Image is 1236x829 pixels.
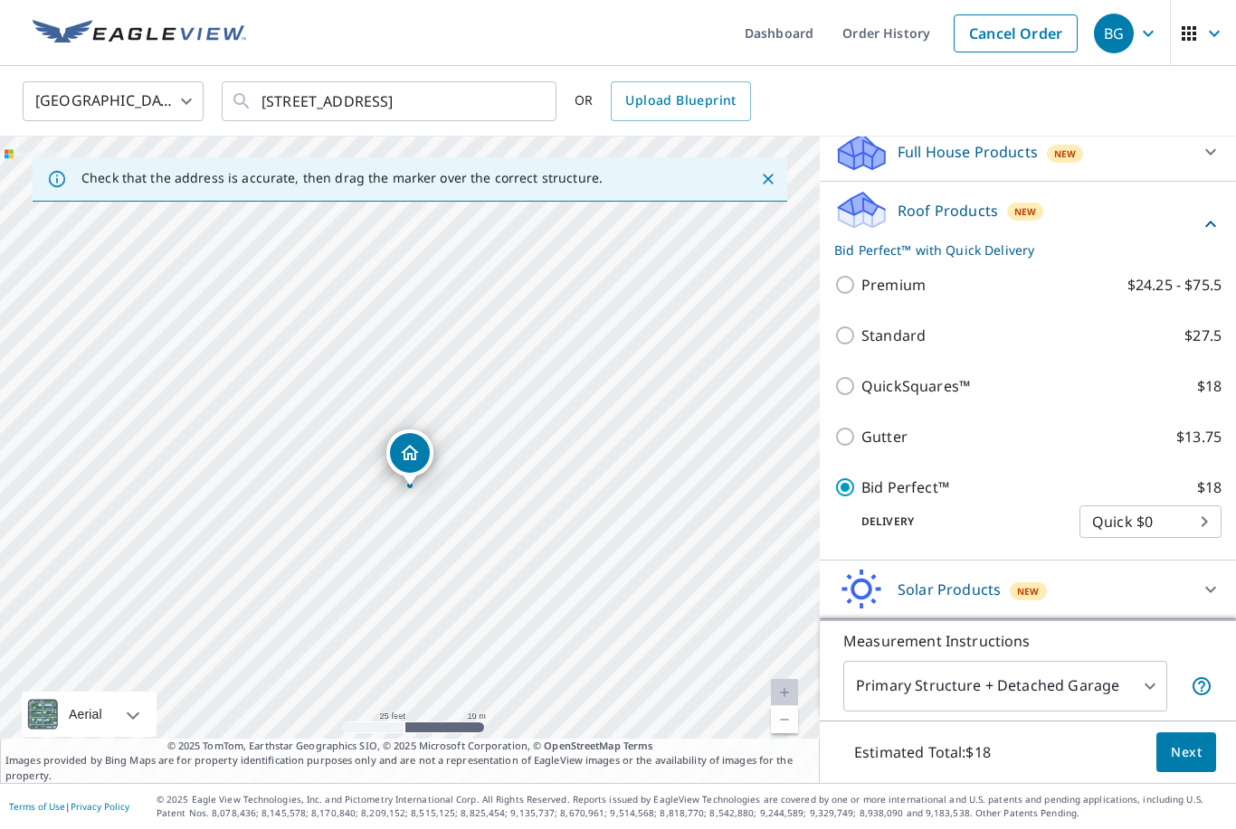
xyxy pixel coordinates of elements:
img: EV Logo [33,20,246,47]
p: Delivery [834,513,1079,530]
a: Current Level 20, Zoom Out [771,706,798,733]
p: Standard [861,325,926,346]
button: Next [1156,732,1216,773]
p: Bid Perfect™ with Quick Delivery [834,240,1200,259]
p: QuickSquares™ [861,375,970,397]
p: $27.5 [1184,325,1222,346]
p: $24.25 - $75.5 [1127,274,1222,296]
p: Estimated Total: $18 [840,732,1005,772]
p: Solar Products [898,579,1001,600]
p: $18 [1197,375,1222,397]
div: Primary Structure + Detached Garage [843,661,1167,711]
div: Dropped pin, building 1, Residential property, 1007 Prospect Ave Wilmington, DE 19808 [386,429,433,485]
div: [GEOGRAPHIC_DATA] [23,76,204,127]
span: New [1017,584,1039,598]
a: Privacy Policy [71,800,129,813]
span: Upload Blueprint [625,89,736,112]
a: Cancel Order [954,14,1078,52]
span: New [1014,204,1036,219]
p: Bid Perfect™ [861,476,949,498]
button: Close [756,167,780,191]
p: $13.75 [1176,426,1222,447]
div: BG [1094,14,1134,53]
p: Measurement Instructions [843,630,1212,652]
div: Full House ProductsNew [834,130,1222,174]
div: Roof ProductsNewBid Perfect™ with Quick Delivery [834,189,1222,259]
a: Terms [623,739,653,752]
p: Gutter [861,426,908,447]
a: OpenStreetMap [544,739,620,752]
div: Aerial [22,692,157,737]
p: | [9,801,129,812]
span: Next [1171,741,1202,764]
span: © 2025 TomTom, Earthstar Geographics SIO, © 2025 Microsoft Corporation, © [167,739,653,754]
div: OR [575,81,751,121]
p: Full House Products [898,141,1038,163]
div: Quick $0 [1079,496,1222,547]
a: Terms of Use [9,800,65,813]
div: Solar ProductsNew [834,568,1222,611]
input: Search by address or latitude-longitude [261,76,519,127]
a: Upload Blueprint [611,81,750,121]
p: Roof Products [898,200,998,221]
p: $18 [1197,476,1222,498]
span: New [1054,146,1076,161]
div: Aerial [63,692,108,737]
span: Your report will include the primary structure and a detached garage if one exists. [1191,675,1212,697]
p: Premium [861,274,926,296]
a: Current Level 20, Zoom In Disabled [771,679,798,706]
p: Check that the address is accurate, then drag the marker over the correct structure. [81,170,603,186]
p: © 2025 Eagle View Technologies, Inc. and Pictometry International Corp. All Rights Reserved. Repo... [157,793,1227,820]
